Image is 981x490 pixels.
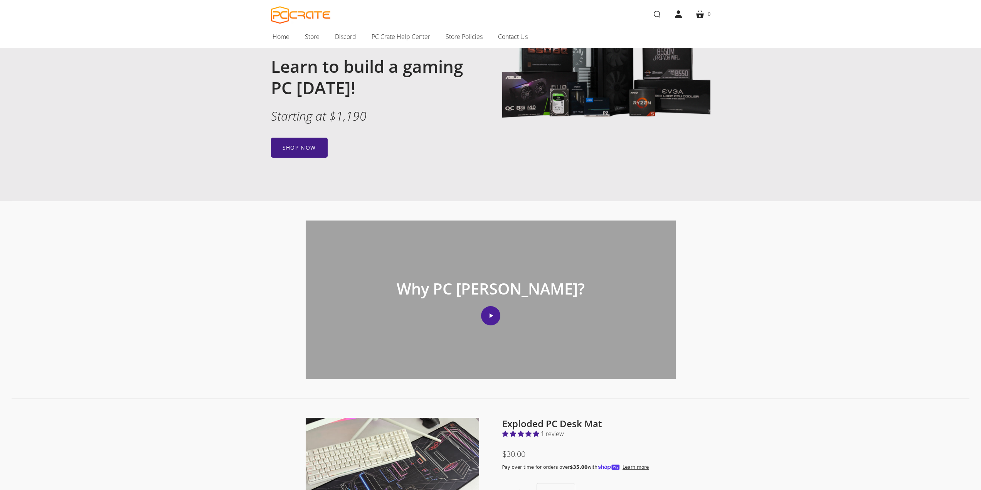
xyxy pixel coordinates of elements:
h2: Exploded PC Desk Mat [502,418,676,429]
a: Contact Us [490,29,535,45]
span: 1 review [541,429,564,438]
a: PC Crate Help Center [364,29,438,45]
span: PC Crate Help Center [372,32,430,42]
a: Home [265,29,297,45]
nav: Main navigation [259,29,722,48]
em: Starting at $1,190 [271,108,367,124]
span: $30.00 [502,449,525,459]
a: Store Policies [438,29,490,45]
span: 0 [708,10,710,18]
span: Store Policies [446,32,483,42]
span: Discord [335,32,356,42]
a: Discord [327,29,364,45]
span: Home [273,32,289,42]
p: Why PC [PERSON_NAME]? [397,279,585,298]
span: Store [305,32,320,42]
a: 0 [689,3,717,25]
span: 5.00 stars [502,429,541,438]
a: Shop now [271,138,328,158]
h2: Learn to build a gaming PC [DATE]! [271,56,479,98]
button: Play video [481,306,500,325]
section: video [294,201,687,398]
a: Store [297,29,327,45]
span: Contact Us [498,32,528,42]
a: PC CRATE [271,6,331,24]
